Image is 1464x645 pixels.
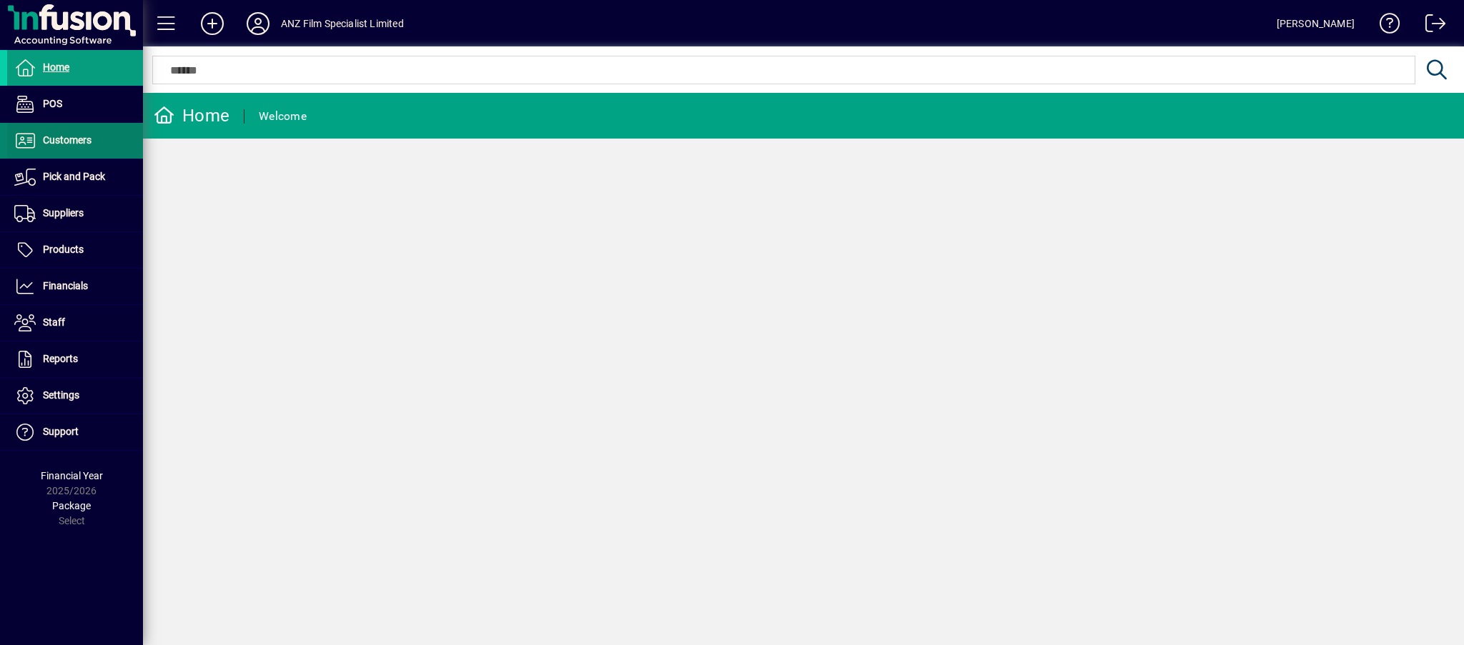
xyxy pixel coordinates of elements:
button: Profile [235,11,281,36]
a: Knowledge Base [1369,3,1400,49]
a: Settings [7,378,143,414]
span: Support [43,426,79,437]
div: Welcome [259,105,307,128]
a: Pick and Pack [7,159,143,195]
a: POS [7,86,143,122]
span: Settings [43,389,79,401]
span: Suppliers [43,207,84,219]
a: Products [7,232,143,268]
span: Staff [43,316,65,328]
button: Add [189,11,235,36]
span: Reports [43,353,78,364]
div: [PERSON_NAME] [1277,12,1355,35]
div: ANZ Film Specialist Limited [281,12,404,35]
span: POS [43,98,62,109]
a: Customers [7,123,143,159]
div: Home [154,104,229,127]
span: Package [52,500,91,511]
span: Products [43,244,84,255]
span: Financials [43,280,88,291]
a: Staff [7,305,143,341]
a: Reports [7,341,143,377]
span: Financial Year [41,470,103,481]
span: Customers [43,134,91,146]
span: Pick and Pack [43,171,105,182]
span: Home [43,61,69,73]
a: Support [7,414,143,450]
a: Suppliers [7,196,143,231]
a: Logout [1415,3,1446,49]
a: Financials [7,269,143,304]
